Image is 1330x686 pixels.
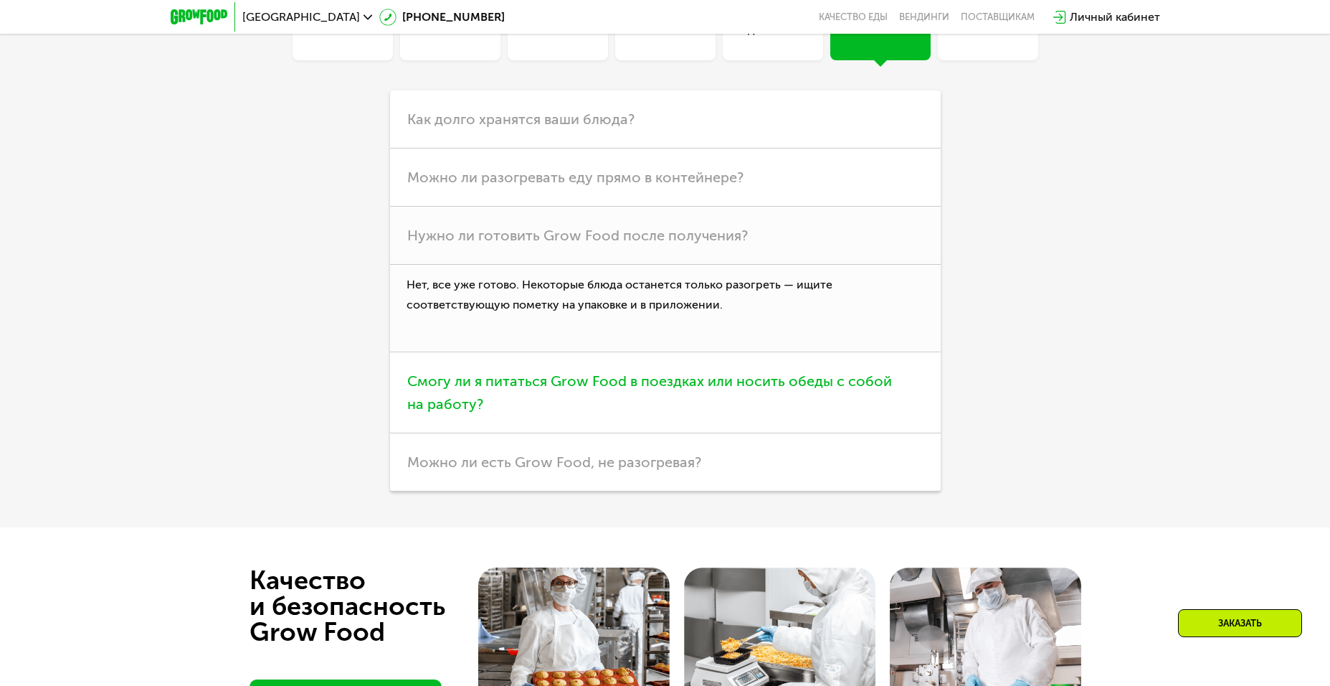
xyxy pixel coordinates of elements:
div: поставщикам [961,11,1035,23]
a: [PHONE_NUMBER] [379,9,505,26]
a: Вендинги [899,11,949,23]
div: Личный кабинет [1070,9,1160,26]
span: [GEOGRAPHIC_DATA] [242,11,360,23]
span: Можно ли разогревать еду прямо в контейнере? [407,169,744,186]
span: Как долго хранятся ваши блюда? [407,111,635,128]
span: Можно ли есть Grow Food, не разогревая? [407,454,701,471]
a: Качество еды [819,11,888,23]
span: Смогу ли я питаться Grow Food в поездках или носить обеды с собой на работу? [407,372,892,413]
div: Качество и безопасность Grow Food [250,568,498,645]
p: Нет, все уже готово. Некоторые блюда останется только разогреть — ищите соответствующую пометку н... [390,265,941,353]
div: Заказать [1178,609,1302,637]
span: Нужно ли готовить Grow Food после получения? [407,227,748,244]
